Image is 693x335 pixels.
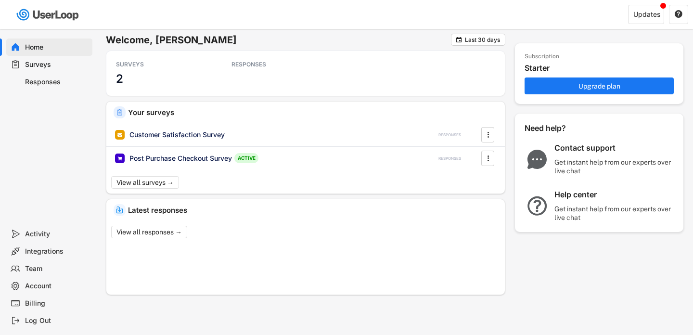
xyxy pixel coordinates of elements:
div: Activity [25,230,89,239]
div: Surveys [25,60,89,69]
div: Customer Satisfaction Survey [129,130,225,140]
text:  [487,129,489,140]
text:  [675,10,682,18]
div: Team [25,264,89,273]
img: userloop-logo-01.svg [14,5,82,25]
div: Your surveys [128,109,498,116]
div: Account [25,282,89,291]
img: IncomingMajor.svg [116,206,123,214]
div: RESPONSES [438,156,461,161]
div: Log Out [25,316,89,325]
div: Post Purchase Checkout Survey [129,154,232,163]
img: ChatMajor.svg [525,150,550,169]
img: QuestionMarkInverseMajor.svg [525,196,550,216]
button: View all responses → [111,226,187,238]
div: Latest responses [128,206,498,214]
button:  [455,36,462,43]
button: Upgrade plan [525,77,674,94]
div: Integrations [25,247,89,256]
div: ACTIVE [234,153,258,163]
div: Updates [633,11,660,18]
button: View all surveys → [111,176,179,189]
h6: Welcome, [PERSON_NAME] [106,34,451,46]
div: Get instant help from our experts over live chat [554,158,675,175]
div: Help center [554,190,675,200]
button:  [674,10,683,19]
div: Responses [25,77,89,87]
text:  [456,36,462,43]
div: Get instant help from our experts over live chat [554,205,675,222]
div: Need help? [525,123,592,133]
button:  [483,128,493,142]
text:  [487,153,489,163]
div: Starter [525,63,679,73]
div: RESPONSES [231,61,318,68]
div: Subscription [525,53,559,61]
div: RESPONSES [438,132,461,138]
h3: 2 [116,71,123,86]
div: Contact support [554,143,675,153]
div: Billing [25,299,89,308]
div: Home [25,43,89,52]
div: SURVEYS [116,61,203,68]
div: Last 30 days [465,37,500,43]
button:  [483,151,493,166]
